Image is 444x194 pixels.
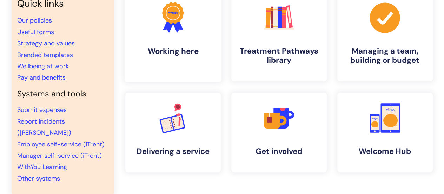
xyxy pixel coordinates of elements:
h4: Managing a team, building or budget [343,46,427,65]
h4: Treatment Pathways library [237,46,321,65]
a: Delivering a service [125,93,221,172]
h4: Get involved [237,147,321,156]
h4: Systems and tools [17,89,108,99]
a: Strategy and values [17,39,75,48]
a: Other systems [17,174,60,183]
a: Our policies [17,16,52,25]
a: Welcome Hub [337,93,433,172]
a: WithYou Learning [17,163,67,171]
a: Report incidents ([PERSON_NAME]) [17,117,71,137]
a: Manager self-service (iTrent) [17,151,102,160]
a: Wellbeing at work [17,62,69,70]
a: Submit expenses [17,106,67,114]
a: Get involved [231,93,327,172]
a: Employee self-service (iTrent) [17,140,105,149]
a: Useful forms [17,28,54,36]
a: Pay and benefits [17,73,66,82]
h4: Delivering a service [131,147,215,156]
a: Branded templates [17,51,73,59]
h4: Working here [130,46,216,56]
h4: Welcome Hub [343,147,427,156]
